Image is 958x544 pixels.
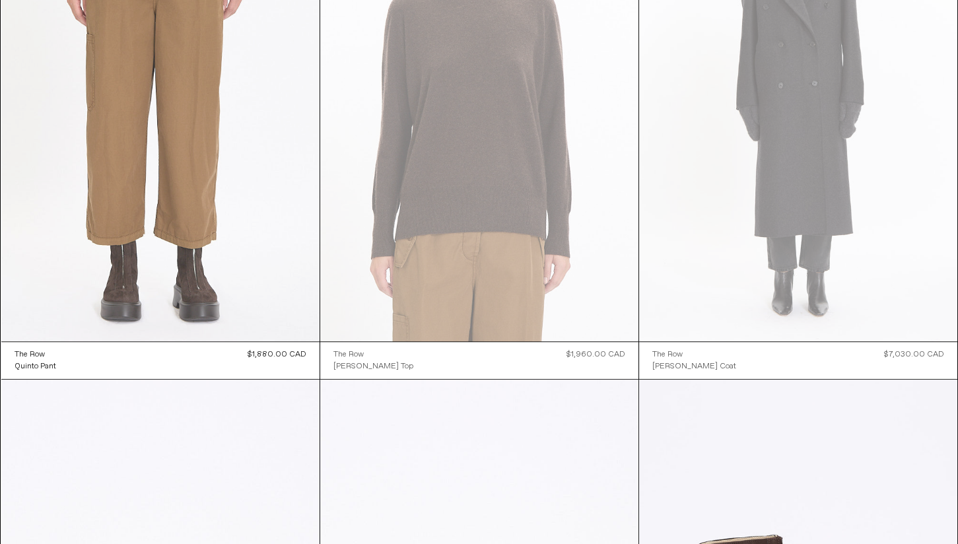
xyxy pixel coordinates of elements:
[652,349,736,360] a: The Row
[333,349,364,360] div: The Row
[248,349,306,360] div: $1,880.00 CAD
[15,360,56,372] a: Quinto Pant
[15,349,45,360] div: The Row
[333,360,413,372] a: [PERSON_NAME] Top
[652,360,736,372] a: [PERSON_NAME] Coat
[652,349,683,360] div: The Row
[15,349,56,360] a: The Row
[884,349,944,360] div: $7,030.00 CAD
[333,349,413,360] a: The Row
[566,349,625,360] div: $1,960.00 CAD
